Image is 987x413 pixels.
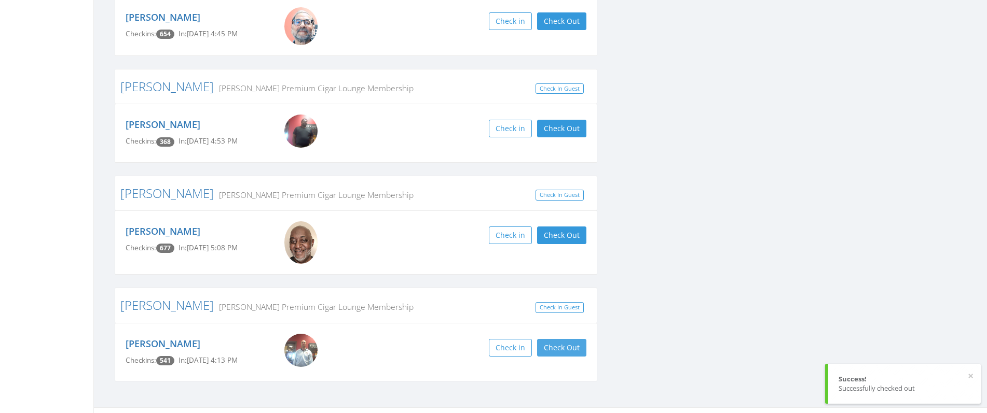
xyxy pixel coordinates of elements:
[537,120,586,137] button: Check Out
[489,339,532,357] button: Check in
[284,115,318,148] img: Kevin_McClendon_PWvqYwE.png
[214,301,414,312] small: [PERSON_NAME] Premium Cigar Lounge Membership
[126,136,156,146] span: Checkins:
[126,118,200,131] a: [PERSON_NAME]
[537,12,586,30] button: Check Out
[120,184,214,202] a: [PERSON_NAME]
[537,339,586,357] button: Check Out
[536,302,584,313] a: Check In Guest
[536,190,584,201] a: Check In Guest
[156,244,174,253] span: Checkin count
[156,137,174,147] span: Checkin count
[489,12,532,30] button: Check in
[126,225,200,237] a: [PERSON_NAME]
[536,83,584,94] a: Check In Guest
[214,82,414,94] small: [PERSON_NAME] Premium Cigar Lounge Membership
[179,136,238,146] span: In: [DATE] 4:53 PM
[284,334,318,367] img: Justin_Ward.png
[284,221,318,264] img: Erroll_Reese.png
[126,11,200,23] a: [PERSON_NAME]
[179,355,238,365] span: In: [DATE] 4:13 PM
[179,29,238,38] span: In: [DATE] 4:45 PM
[120,296,214,314] a: [PERSON_NAME]
[126,243,156,252] span: Checkins:
[489,120,532,137] button: Check in
[537,226,586,244] button: Check Out
[126,355,156,365] span: Checkins:
[126,29,156,38] span: Checkins:
[156,30,174,39] span: Checkin count
[156,356,174,365] span: Checkin count
[489,226,532,244] button: Check in
[179,243,238,252] span: In: [DATE] 5:08 PM
[968,371,974,381] button: ×
[284,7,318,45] img: Frank.jpg
[839,374,970,384] div: Success!
[214,189,414,201] small: [PERSON_NAME] Premium Cigar Lounge Membership
[839,383,970,393] div: Successfully checked out
[126,337,200,350] a: [PERSON_NAME]
[120,78,214,95] a: [PERSON_NAME]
